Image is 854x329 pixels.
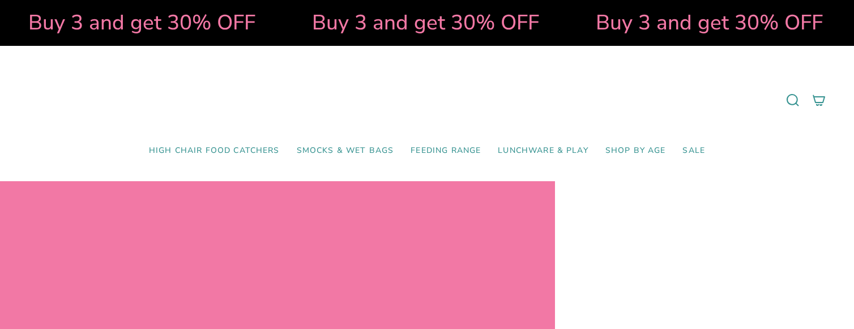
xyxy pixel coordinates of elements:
[330,63,525,138] a: Mumma’s Little Helpers
[605,146,666,156] span: Shop by Age
[411,146,481,156] span: Feeding Range
[498,146,588,156] span: Lunchware & Play
[593,8,821,37] strong: Buy 3 and get 30% OFF
[297,146,394,156] span: Smocks & Wet Bags
[682,146,705,156] span: SALE
[149,146,280,156] span: High Chair Food Catchers
[310,8,537,37] strong: Buy 3 and get 30% OFF
[489,138,596,164] a: Lunchware & Play
[140,138,288,164] a: High Chair Food Catchers
[402,138,489,164] a: Feeding Range
[597,138,674,164] a: Shop by Age
[26,8,253,37] strong: Buy 3 and get 30% OFF
[674,138,714,164] a: SALE
[288,138,403,164] a: Smocks & Wet Bags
